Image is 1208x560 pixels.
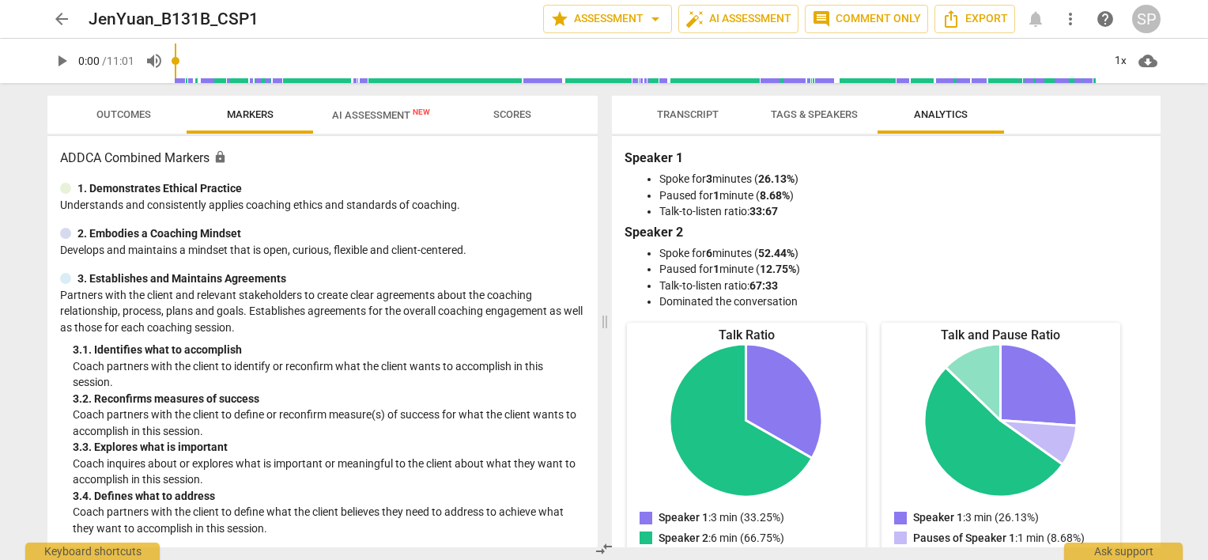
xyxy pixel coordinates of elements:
li: Spoke for minutes ( ) [659,171,1145,187]
div: Talk and Pause Ratio [881,326,1120,344]
button: Volume [140,47,168,75]
span: Tags & Speakers [771,108,858,120]
span: Scores [493,108,531,120]
div: 3. 1. Identifies what to accomplish [73,342,585,358]
span: help [1096,9,1115,28]
b: Speaker 1 [625,150,683,165]
div: 3. 2. Reconfirms measures of success [73,391,585,407]
button: SP [1132,5,1161,33]
span: Markers [227,108,274,120]
span: more_vert [1061,9,1080,28]
span: Speaker 1 [913,511,963,524]
h3: ADDCA Combined Markers [60,149,585,168]
div: Ask support [1064,543,1183,560]
span: Assessment [550,9,665,28]
b: Speaker 2 [625,225,683,240]
b: 1 [713,263,719,275]
p: Coach partners with the client to define what the client believes they need to address to achieve... [73,504,585,536]
p: Develops and maintains a mindset that is open, curious, flexible and client-centered. [60,242,585,259]
li: Dominated the conversation [659,293,1145,310]
p: Coach inquires about or explores what is important or meaningful to the client about what they wa... [73,456,585,488]
span: comment [812,9,831,28]
p: : 1 min (8.68%) [913,530,1085,547]
li: Talk-to-listen ratio: [659,278,1145,294]
li: Talk-to-listen ratio: [659,203,1145,220]
button: Play [47,47,76,75]
b: 3 [706,172,712,185]
p: 1. Demonstrates Ethical Practice [77,180,242,197]
span: Speaker 1 [659,511,708,524]
button: Export [934,5,1015,33]
h2: JenYuan_B131B_CSP1 [89,9,259,29]
span: cloud_download [1138,51,1157,70]
span: 0:00 [78,55,100,67]
div: Keyboard shortcuts [25,543,160,560]
span: volume_up [145,51,164,70]
a: Help [1091,5,1119,33]
span: Outcomes [96,108,151,120]
p: Coach partners with the client to define or reconfirm measure(s) of success for what the client w... [73,407,585,439]
li: Paused for minute ( ) [659,187,1145,204]
span: AI Assessment [685,9,791,28]
li: Spoke for minutes ( ) [659,245,1145,262]
span: Pauses of Speaker 1 [913,532,1015,544]
b: 12.75% [760,263,796,275]
b: 1 [713,189,719,202]
span: Export [942,9,1008,28]
span: arrow_drop_down [646,9,665,28]
span: Speaker 2 [659,532,708,544]
span: AI Assessment [332,109,430,121]
p: Coach partners with the client to identify or reconfirm what the client wants to accomplish in th... [73,358,585,391]
p: : 3 min (33.25%) [659,509,784,526]
b: 6 [706,247,712,259]
span: / 11:01 [102,55,134,67]
p: 2. Embodies a Coaching Mindset [77,225,241,242]
p: : 3 min (26.13%) [913,509,1039,526]
p: : 6 min (66.75%) [659,530,784,547]
div: 1x [1105,48,1135,74]
div: Talk Ratio [627,326,866,344]
span: star [550,9,569,28]
span: play_arrow [52,51,71,70]
span: Assessment is enabled for this document. The competency model is locked and follows the assessmen... [213,150,227,164]
b: 8.68% [760,189,790,202]
b: 52.44% [758,247,795,259]
span: New [413,108,430,116]
span: Analytics [914,108,968,120]
span: auto_fix_high [685,9,704,28]
b: 26.13% [758,172,795,185]
span: compare_arrows [595,539,613,558]
span: Transcript [657,108,719,120]
div: 3. 4. Defines what to address [73,488,585,505]
button: AI Assessment [678,5,798,33]
p: Understands and consistently applies coaching ethics and standards of coaching. [60,197,585,214]
span: arrow_back [52,9,71,28]
p: 3. Establishes and Maintains Agreements [77,271,286,287]
p: Partners with the client and relevant stakeholders to create clear agreements about the coaching ... [60,287,585,336]
b: 67:33 [749,279,778,292]
button: Comment only [805,5,928,33]
li: Paused for minute ( ) [659,261,1145,278]
b: 33:67 [749,205,778,218]
div: 3. 3. Explores what is important [73,439,585,456]
button: Assessment [543,5,672,33]
span: Comment only [812,9,921,28]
